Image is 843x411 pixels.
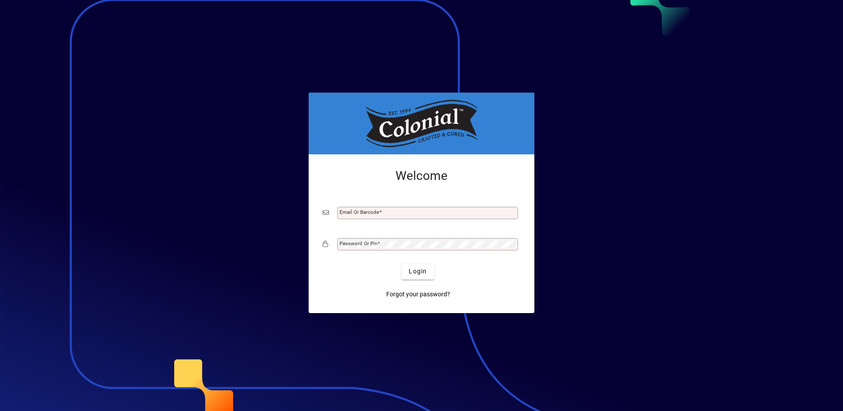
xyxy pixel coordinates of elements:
h2: Welcome [323,168,520,183]
span: Forgot your password? [386,290,450,299]
a: Forgot your password? [383,287,454,303]
mat-label: Password or Pin [339,240,377,247]
mat-label: Email or Barcode [339,209,379,215]
button: Login [402,264,434,280]
span: Login [409,267,427,276]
